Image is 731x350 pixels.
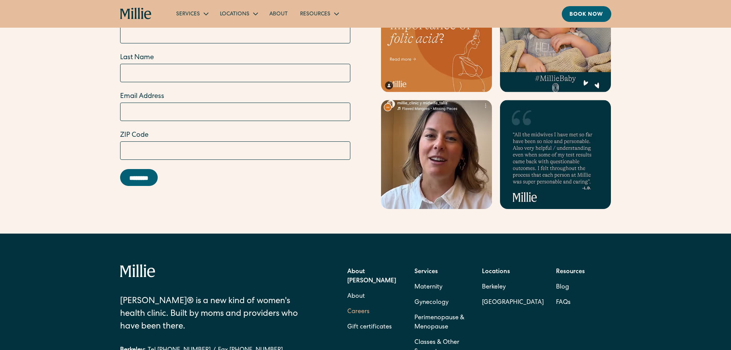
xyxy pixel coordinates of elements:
[482,280,544,295] a: Berkeley
[414,295,449,310] a: Gynecology
[120,295,301,333] div: [PERSON_NAME]® is a new kind of women's health clinic. Built by moms and providers who have been ...
[414,269,438,275] strong: Services
[562,6,611,22] a: Book now
[414,310,470,335] a: Perimenopause & Menopause
[347,289,365,304] a: About
[294,7,344,20] div: Resources
[556,295,571,310] a: FAQs
[214,7,263,20] div: Locations
[569,11,604,19] div: Book now
[120,14,350,186] form: Email Form
[482,269,510,275] strong: Locations
[414,280,442,295] a: Maternity
[220,10,249,18] div: Locations
[120,53,350,63] label: Last Name
[170,7,214,20] div: Services
[347,320,392,335] a: Gift certificates
[120,130,350,141] label: ZIP Code
[347,269,396,284] strong: About [PERSON_NAME]
[556,269,585,275] strong: Resources
[176,10,200,18] div: Services
[120,8,152,20] a: home
[120,91,350,102] label: Email Address
[263,7,294,20] a: About
[482,295,544,310] a: [GEOGRAPHIC_DATA]
[556,280,569,295] a: Blog
[300,10,330,18] div: Resources
[347,304,370,320] a: Careers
